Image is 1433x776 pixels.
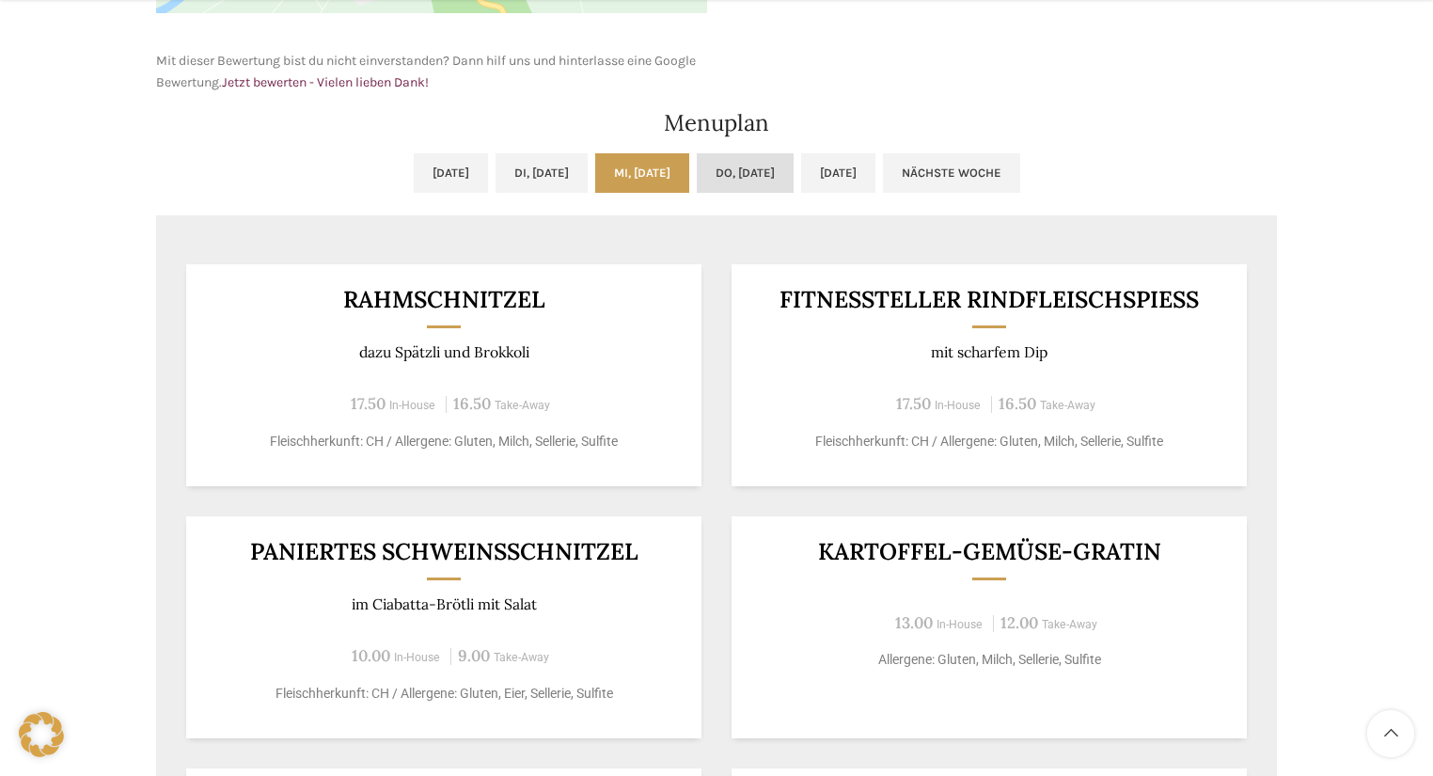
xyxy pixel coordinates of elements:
[1367,710,1414,757] a: Scroll to top button
[1040,399,1095,412] span: Take-Away
[210,432,679,451] p: Fleischherkunft: CH / Allergene: Gluten, Milch, Sellerie, Sulfite
[389,399,435,412] span: In-House
[895,612,933,633] span: 13.00
[801,153,875,193] a: [DATE]
[999,393,1036,414] span: 16.50
[1042,618,1097,631] span: Take-Away
[351,393,386,414] span: 17.50
[1000,612,1038,633] span: 12.00
[755,650,1224,670] p: Allergene: Gluten, Milch, Sellerie, Sulfite
[453,393,491,414] span: 16.50
[210,684,679,704] p: Fleischherkunft: CH / Allergene: Gluten, Eier, Sellerie, Sulfite
[222,74,429,90] a: Jetzt bewerten - Vielen lieben Dank!
[458,645,490,666] span: 9.00
[937,618,983,631] span: In-House
[595,153,689,193] a: Mi, [DATE]
[494,651,549,664] span: Take-Away
[394,651,440,664] span: In-House
[156,112,1277,135] h2: Menuplan
[156,51,707,93] p: Mit dieser Bewertung bist du nicht einverstanden? Dann hilf uns und hinterlasse eine Google Bewer...
[755,288,1224,311] h3: Fitnessteller Rindfleischspiess
[755,343,1224,361] p: mit scharfem Dip
[210,343,679,361] p: dazu Spätzli und Brokkoli
[414,153,488,193] a: [DATE]
[210,595,679,613] p: im Ciabatta-Brötli mit Salat
[352,645,390,666] span: 10.00
[755,432,1224,451] p: Fleischherkunft: CH / Allergene: Gluten, Milch, Sellerie, Sulfite
[896,393,931,414] span: 17.50
[935,399,981,412] span: In-House
[210,288,679,311] h3: Rahmschnitzel
[496,153,588,193] a: Di, [DATE]
[210,540,679,563] h3: Paniertes Schweinsschnitzel
[697,153,794,193] a: Do, [DATE]
[495,399,550,412] span: Take-Away
[883,153,1020,193] a: Nächste Woche
[755,540,1224,563] h3: Kartoffel-Gemüse-Gratin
